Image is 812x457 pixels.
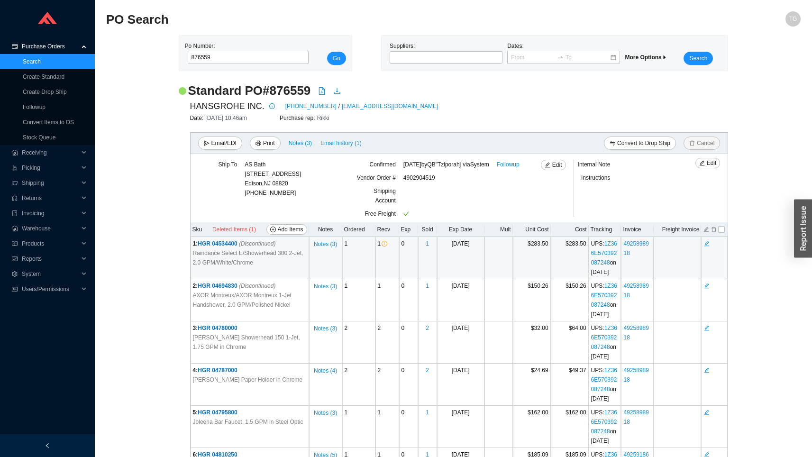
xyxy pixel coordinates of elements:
[623,240,648,256] a: 4925898918
[342,237,375,279] td: 1
[190,115,206,121] span: Date:
[212,224,256,235] button: Deleted Items (1)
[623,283,648,299] a: 4925898918
[591,409,617,444] span: UPS : on [DATE]
[198,137,242,150] button: sendEmail/EDI
[505,41,622,65] div: Dates:
[22,282,79,297] span: Users/Permissions
[314,408,337,418] span: Notes ( 3 )
[309,222,342,237] th: Notes
[327,52,346,65] button: Go
[22,191,79,206] span: Returns
[399,237,418,279] td: 0
[23,58,41,65] a: Search
[387,41,505,65] div: Suppliers:
[211,138,237,148] span: Email/EDI
[591,409,617,435] a: 1Z366E570392087248
[193,409,198,416] span: 5 :
[591,325,617,360] span: UPS : on [DATE]
[789,11,797,27] span: TG
[342,279,375,321] td: 1
[704,325,710,331] span: edit
[313,281,338,288] button: Notes (3)
[378,283,381,289] span: 1
[403,160,489,169] span: [DATE] by QB"Tziporahj
[204,140,210,147] span: send
[513,279,551,321] td: $150.26
[704,367,710,374] span: edit
[314,324,337,333] span: Notes ( 3 )
[399,364,418,406] td: 0
[463,161,489,168] span: via System
[239,283,275,289] i: (Discontinued)
[278,225,303,234] span: Add Items
[198,409,237,416] span: HGR 04795800
[425,364,429,377] button: 2
[704,283,710,289] span: edit
[704,409,710,416] span: edit
[342,222,375,237] th: Ordered
[591,283,617,318] span: UPS : on [DATE]
[22,266,79,282] span: System
[193,240,198,247] span: 1 :
[22,145,79,160] span: Receiving
[193,333,307,352] span: [PERSON_NAME] Showerhead 150 1-Jet, 1.75 GPM in Chrome
[338,101,340,111] span: /
[11,271,18,277] span: setting
[623,325,648,341] a: 4925898918
[11,195,18,201] span: customer-service
[513,321,551,364] td: $32.00
[497,160,520,169] a: Followup
[23,104,46,110] a: Followup
[374,188,396,204] span: Shipping Account
[265,100,278,113] button: info-circle
[378,367,381,374] span: 2
[399,406,418,448] td: 0
[212,225,256,234] span: Deleted Items (1)
[270,227,276,233] span: plus-circle
[342,406,375,448] td: 1
[552,160,562,170] span: Edit
[22,175,79,191] span: Shipping
[662,55,667,60] span: caret-right
[551,321,589,364] td: $64.00
[313,366,338,372] button: Notes (4)
[22,236,79,251] span: Products
[185,41,306,65] div: Po Number:
[320,138,362,148] span: Email history (1)
[557,54,564,61] span: swap-right
[23,119,74,126] a: Convert Items to DS
[689,54,707,63] span: Search
[703,225,710,232] button: edit
[313,450,338,457] button: Notes (5)
[711,225,717,232] button: delete
[425,321,429,335] button: 2
[193,291,307,310] span: AXOR Montreux/AXOR Montreux 1-Jet Handshower, 2.0 GPM/Polished Nickel
[11,256,18,262] span: fund
[704,240,710,247] span: edit
[591,367,617,402] span: UPS : on [DATE]
[198,240,275,247] span: HGR 04534400
[313,323,338,330] button: Notes (3)
[695,158,721,168] button: editEdit
[378,325,381,331] span: 2
[684,52,713,65] button: Search
[365,210,396,217] span: Free Freight
[591,367,617,393] a: 1Z366E570392087248
[198,283,275,289] span: HGR 04694830
[378,409,381,416] span: 1
[399,279,418,321] td: 0
[591,240,617,275] span: UPS : on [DATE]
[551,279,589,321] td: $150.26
[699,160,705,167] span: edit
[399,222,418,237] th: Exp
[192,224,307,235] div: Sku
[193,248,307,267] span: Raindance Select E/Showerhead 300 2-Jet, 2.0 GPM/White/Chrome
[551,222,589,237] th: Cost
[318,87,326,97] a: file-pdf
[280,115,317,121] span: Purchase rep:
[357,174,396,181] span: Vendor Order #
[193,417,303,427] span: Joleena Bar Faucet, 1.5 GPM in Steel Optic
[621,222,654,237] th: Invoice
[267,103,277,109] span: info-circle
